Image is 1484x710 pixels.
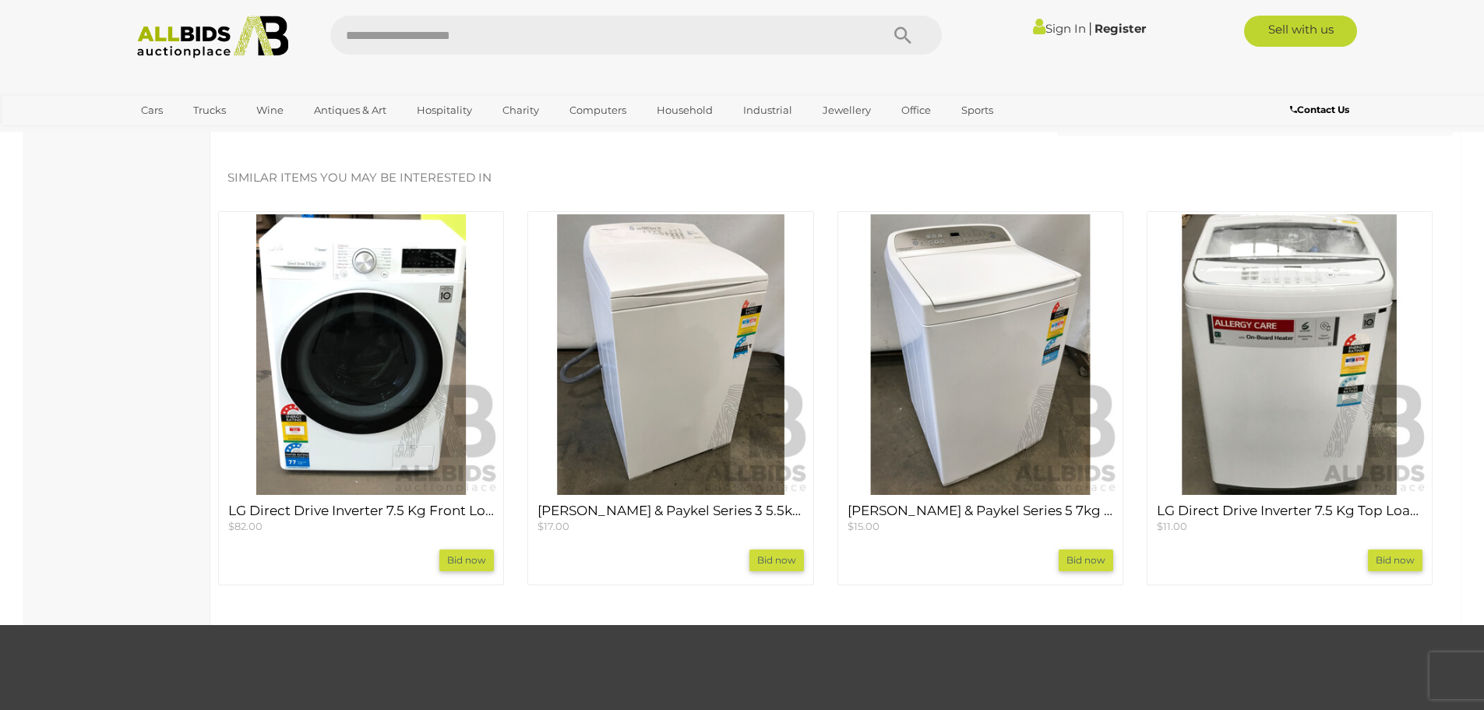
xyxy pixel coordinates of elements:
div: Fisher & Paykel Series 3 5.5kg Top Load Washing Machine [527,211,813,585]
a: Computers [559,97,636,123]
span: | [1088,19,1092,37]
div: LG Direct Drive Inverter 7.5 Kg Top Loader Washing Machine [1147,211,1433,585]
h4: LG Direct Drive Inverter 7.5 Kg Front Loader Washing Machine [228,503,494,518]
a: Household [647,97,723,123]
a: Jewellery [812,97,881,123]
h4: [PERSON_NAME] & Paykel Series 3 5.5kg Top Load Washing Machine [538,503,803,518]
img: Fisher & Paykel Series 5 7kg Top Load Washing Machine [841,214,1120,494]
img: Allbids.com.au [129,16,298,58]
button: Search [864,16,942,55]
a: Wine [246,97,294,123]
a: [PERSON_NAME] & Paykel Series 5 7kg Top Load Washing Machine $15.00 [848,503,1113,534]
a: LG Direct Drive Inverter 7.5 Kg Top Loader Washing Machine $11.00 [1157,503,1422,534]
img: Fisher & Paykel Series 3 5.5kg Top Load Washing Machine [531,214,810,494]
h2: Similar items you may be interested in [227,171,1423,185]
div: LG Direct Drive Inverter 7.5 Kg Front Loader Washing Machine [218,211,504,585]
a: Bid now [1059,549,1113,571]
a: [GEOGRAPHIC_DATA] [131,123,262,149]
h4: [PERSON_NAME] & Paykel Series 5 7kg Top Load Washing Machine [848,503,1113,518]
a: Bid now [1368,549,1422,571]
h4: LG Direct Drive Inverter 7.5 Kg Top Loader Washing Machine [1157,503,1422,518]
p: $82.00 [228,519,494,534]
a: Industrial [733,97,802,123]
a: Contact Us [1290,101,1353,118]
p: $11.00 [1157,519,1422,534]
b: Contact Us [1290,104,1349,115]
a: Charity [492,97,549,123]
a: Sell with us [1244,16,1357,47]
a: Hospitality [407,97,482,123]
a: Sports [951,97,1003,123]
img: LG Direct Drive Inverter 7.5 Kg Front Loader Washing Machine [221,214,501,494]
a: Office [891,97,941,123]
img: LG Direct Drive Inverter 7.5 Kg Top Loader Washing Machine [1150,214,1429,494]
a: Sign In [1033,21,1086,36]
a: Cars [131,97,173,123]
a: LG Direct Drive Inverter 7.5 Kg Front Loader Washing Machine $82.00 [228,503,494,534]
a: Bid now [439,549,494,571]
a: Trucks [183,97,236,123]
a: Antiques & Art [304,97,397,123]
p: $17.00 [538,519,803,534]
a: Bid now [749,549,804,571]
div: Fisher & Paykel Series 5 7kg Top Load Washing Machine [837,211,1123,585]
p: $15.00 [848,519,1113,534]
a: Register [1094,21,1146,36]
a: [PERSON_NAME] & Paykel Series 3 5.5kg Top Load Washing Machine $17.00 [538,503,803,534]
